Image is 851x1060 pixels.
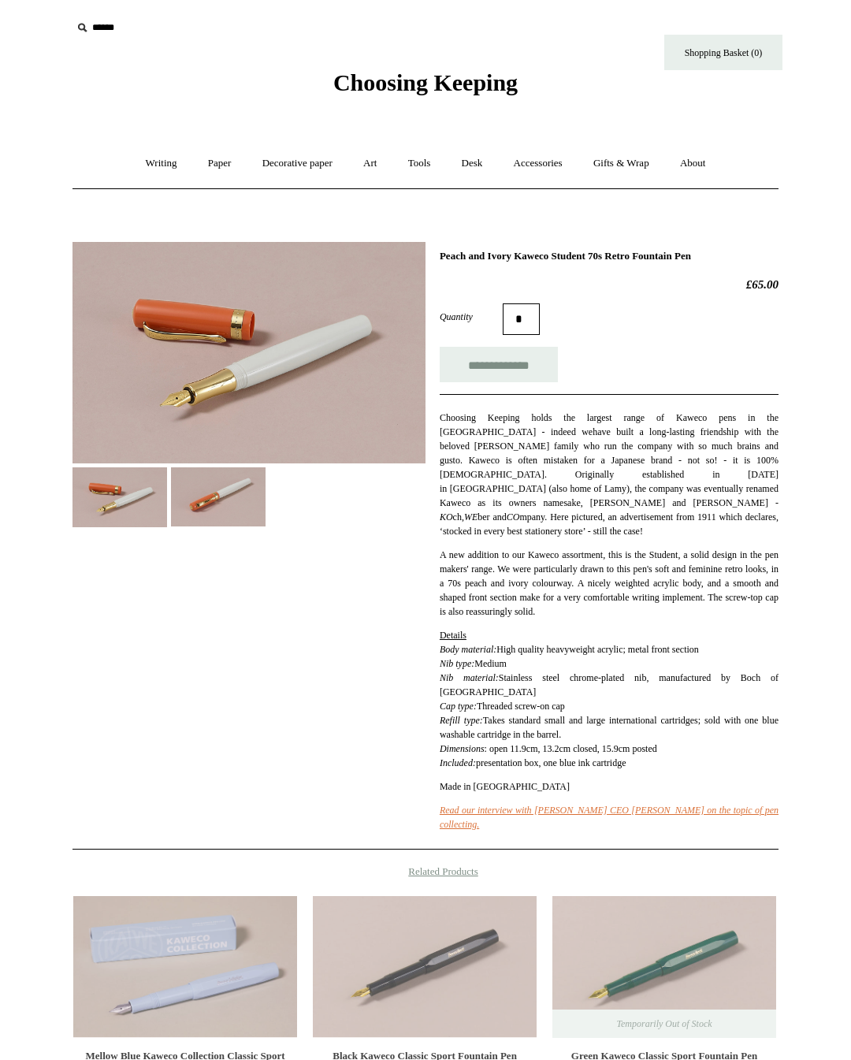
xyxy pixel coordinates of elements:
a: Writing [132,143,191,184]
img: Black Kaweco Classic Sport Fountain Pen [313,896,537,1038]
a: Shopping Basket (0) [664,35,782,70]
a: Tools [394,143,445,184]
i: KO [440,511,453,523]
span: : open 11.9cm, 13.2cm closed, 15.9cm posted [485,743,657,754]
span: ber and [478,511,507,523]
i: Nib type: [440,658,474,669]
label: Quantity [440,310,503,324]
a: Black Kaweco Classic Sport Fountain Pen Black Kaweco Classic Sport Fountain Pen [313,896,537,1038]
span: ch, [453,511,464,523]
a: Green Kaweco Classic Sport Fountain Pen Green Kaweco Classic Sport Fountain Pen Temporarily Out o... [552,896,776,1038]
a: About [666,143,720,184]
i: CO [507,511,520,523]
em: Refill type: [440,715,483,726]
a: Read our interview with [PERSON_NAME] CEO [PERSON_NAME] on the topic of pen collecting. [440,805,779,830]
img: Peach and Ivory Kaweco Student 70s Retro Fountain Pen [72,242,425,464]
img: Peach and Ivory Kaweco Student 70s Retro Fountain Pen [72,467,167,526]
span: Temporarily Out of Stock [600,1010,727,1038]
i: WE [464,511,478,523]
img: Mellow Blue Kaweco Collection Classic Sport Fountain Pen [73,896,297,1038]
span: Details [440,630,466,641]
a: Decorative paper [248,143,347,184]
a: Accessories [500,143,577,184]
a: Gifts & Wrap [579,143,663,184]
img: Green Kaweco Classic Sport Fountain Pen [552,896,776,1038]
span: Stainless steel chrome-plated nib, manufactured by Boch of [GEOGRAPHIC_DATA] [440,672,779,697]
em: Included: [440,757,476,768]
em: Body material: [440,644,496,655]
a: Paper [194,143,246,184]
a: Art [349,143,391,184]
span: Threaded screw-on cap [477,701,565,712]
span: Choosing Keeping [333,69,518,95]
h4: Related Products [32,865,819,878]
h2: £65.00 [440,277,779,292]
p: Made in [GEOGRAPHIC_DATA] [440,779,779,794]
em: Nib material: [440,672,499,683]
span: Choosing Keeping holds the largest range of Kaweco pens in the [GEOGRAPHIC_DATA] - indeed we [440,412,779,437]
em: Cap type: [440,701,477,712]
em: Dimensions [440,743,485,754]
a: Choosing Keeping [333,82,518,93]
a: Mellow Blue Kaweco Collection Classic Sport Fountain Pen Mellow Blue Kaweco Collection Classic Sp... [73,896,297,1038]
p: Medium presentation box, one blue ink cartridge [440,628,779,770]
img: Peach and Ivory Kaweco Student 70s Retro Fountain Pen [171,467,266,526]
a: Desk [448,143,497,184]
p: A new addition to our Kaweco assortment, this is the Student, a solid design in the pen makers' r... [440,548,779,619]
h1: Peach and Ivory Kaweco Student 70s Retro Fountain Pen [440,250,779,262]
span: Takes standard small and large international cartridges; sold with one blue washable cartridge in... [440,715,779,740]
span: have built a long-lasting friendship with the beloved [PERSON_NAME] family who run the company wi... [440,426,779,508]
span: mpany. Here pictured, an advertisement from 1911 which declares, ‘stocked in every best stationer... [440,511,779,537]
span: High quality heavyweight acrylic; metal front section [496,644,699,655]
